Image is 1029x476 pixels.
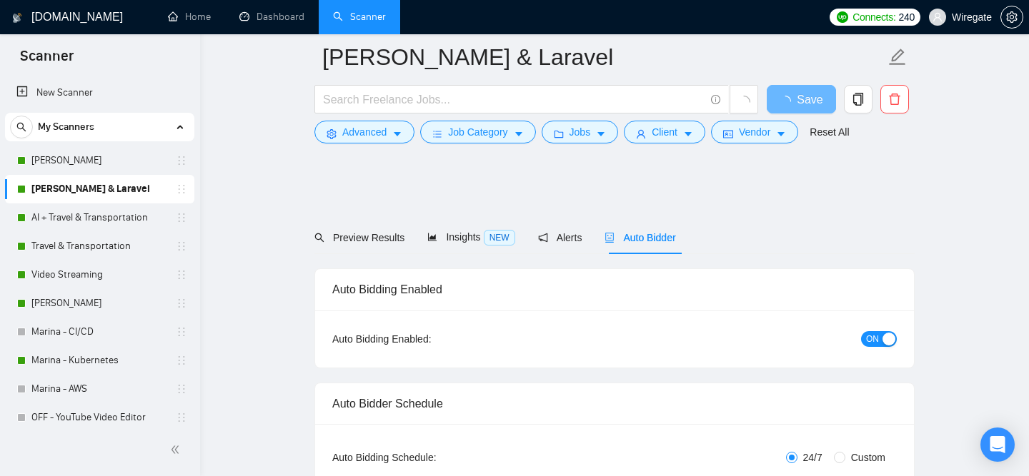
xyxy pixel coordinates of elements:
[1001,11,1023,23] span: setting
[176,240,187,252] span: holder
[314,121,414,143] button: settingAdvancedcaret-down
[980,427,1015,462] div: Open Intercom Messenger
[31,260,167,289] a: Video Streaming
[332,331,520,347] div: Auto Bidding Enabled:
[16,79,183,107] a: New Scanner
[797,91,822,108] span: Save
[342,124,387,140] span: Advanced
[636,128,646,139] span: user
[866,331,879,347] span: ON
[427,231,514,243] span: Insights
[880,85,909,113] button: delete
[176,155,187,166] span: holder
[176,383,187,395] span: holder
[624,121,705,143] button: userClientcaret-down
[484,230,515,245] span: NEW
[176,355,187,366] span: holder
[1000,11,1023,23] a: setting
[427,232,437,242] span: area-chart
[810,124,849,140] a: Reset All
[332,269,897,310] div: Auto Bidding Enabled
[327,128,337,139] span: setting
[11,122,32,132] span: search
[10,116,33,138] button: search
[31,232,167,260] a: Travel & Transportation
[432,128,442,139] span: bars
[899,9,915,25] span: 240
[314,232,404,243] span: Preview Results
[711,95,720,104] span: info-circle
[31,375,167,403] a: Marina - AWS
[554,128,564,139] span: folder
[737,96,750,108] span: loading
[514,128,524,139] span: caret-down
[723,128,733,139] span: idcard
[332,383,897,424] div: Auto Bidder Schedule
[314,233,324,243] span: search
[888,48,907,66] span: edit
[542,121,619,143] button: folderJobscaret-down
[711,121,798,143] button: idcardVendorcaret-down
[739,124,770,140] span: Vendor
[683,128,693,139] span: caret-down
[31,203,167,232] a: AI + Travel & Transportation
[797,450,828,465] span: 24/7
[845,93,872,106] span: copy
[852,9,895,25] span: Connects:
[845,450,891,465] span: Custom
[333,11,386,23] a: searchScanner
[176,412,187,423] span: holder
[12,6,22,29] img: logo
[31,346,167,375] a: Marina - Kubernetes
[31,289,167,318] a: [PERSON_NAME]
[176,183,187,195] span: holder
[5,79,194,107] li: New Scanner
[168,11,211,23] a: homeHome
[176,269,187,280] span: holder
[239,11,304,23] a: dashboardDashboard
[448,124,507,140] span: Job Category
[881,93,908,106] span: delete
[776,128,786,139] span: caret-down
[176,326,187,338] span: holder
[31,146,167,175] a: [PERSON_NAME]
[31,175,167,203] a: [PERSON_NAME] & Laravel
[9,46,85,76] span: Scanner
[176,298,187,309] span: holder
[570,124,591,140] span: Jobs
[844,85,873,113] button: copy
[538,233,548,243] span: notification
[767,85,836,113] button: Save
[176,212,187,223] span: holder
[38,113,94,141] span: My Scanners
[170,442,184,457] span: double-left
[596,128,606,139] span: caret-down
[652,124,677,140] span: Client
[420,121,535,143] button: barsJob Categorycaret-down
[538,232,582,243] span: Alerts
[605,233,615,243] span: robot
[837,11,848,23] img: upwork-logo.png
[1000,6,1023,29] button: setting
[31,403,167,432] a: OFF - YouTube Video Editor
[332,450,520,465] div: Auto Bidding Schedule:
[605,232,675,243] span: Auto Bidder
[392,128,402,139] span: caret-down
[933,12,943,22] span: user
[323,91,705,108] input: Search Freelance Jobs...
[780,96,797,107] span: loading
[31,318,167,346] a: Marina - CI/CD
[322,39,885,75] input: Scanner name...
